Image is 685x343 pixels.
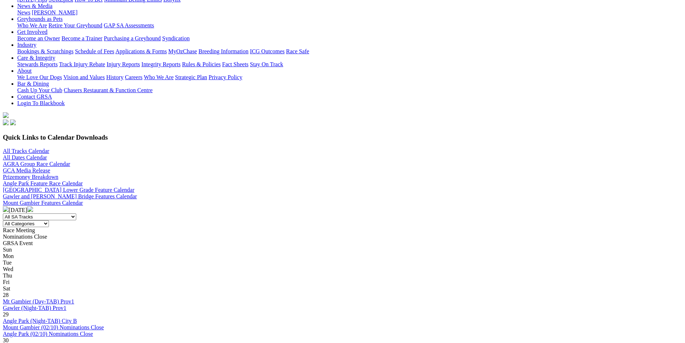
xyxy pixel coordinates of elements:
div: Thu [3,272,682,279]
a: Purchasing a Greyhound [104,35,161,41]
a: Rules & Policies [182,61,221,67]
a: AGRA Group Race Calendar [3,161,70,167]
a: Become a Trainer [61,35,102,41]
a: Industry [17,42,36,48]
a: News & Media [17,3,52,9]
a: Schedule of Fees [75,48,114,54]
a: All Dates Calendar [3,154,47,161]
a: Gawler (Night-TAB) Prov1 [3,305,66,311]
a: MyOzChase [168,48,197,54]
div: Tue [3,259,682,266]
a: Race Safe [286,48,309,54]
a: Bookings & Scratchings [17,48,73,54]
a: All Tracks Calendar [3,148,49,154]
div: Care & Integrity [17,61,682,68]
div: Race Meeting [3,227,682,234]
a: Retire Your Greyhound [49,22,102,28]
a: Greyhounds as Pets [17,16,63,22]
img: twitter.svg [10,119,16,125]
a: Mount Gambier Features Calendar [3,200,83,206]
a: Applications & Forms [115,48,167,54]
a: Gawler and [PERSON_NAME] Bridge Features Calendar [3,193,137,199]
a: Cash Up Your Club [17,87,62,93]
a: ICG Outcomes [250,48,284,54]
div: Greyhounds as Pets [17,22,682,29]
a: Become an Owner [17,35,60,41]
a: Get Involved [17,29,47,35]
a: Stewards Reports [17,61,58,67]
img: chevron-right-pager-white.svg [27,206,33,212]
a: Who We Are [144,74,174,80]
div: Fri [3,279,682,285]
a: GCA Media Release [3,167,50,173]
a: We Love Our Dogs [17,74,62,80]
a: History [106,74,123,80]
a: Chasers Restaurant & Function Centre [64,87,152,93]
a: [GEOGRAPHIC_DATA] Lower Grade Feature Calendar [3,187,134,193]
a: Login To Blackbook [17,100,65,106]
a: News [17,9,30,15]
a: Angle Park Feature Race Calendar [3,180,83,186]
a: Angle Park (Night-TAB) City B [3,318,77,324]
a: Breeding Information [198,48,248,54]
div: Bar & Dining [17,87,682,94]
a: Contact GRSA [17,94,52,100]
div: Mon [3,253,682,259]
a: Care & Integrity [17,55,55,61]
a: Strategic Plan [175,74,207,80]
div: Wed [3,266,682,272]
a: Prizemoney Breakdown [3,174,58,180]
img: facebook.svg [3,119,9,125]
a: Privacy Policy [209,74,242,80]
a: Syndication [162,35,189,41]
div: Industry [17,48,682,55]
div: [DATE] [3,206,682,213]
a: Injury Reports [106,61,140,67]
a: [PERSON_NAME] [32,9,77,15]
a: Track Injury Rebate [59,61,105,67]
a: Integrity Reports [141,61,181,67]
a: Careers [125,74,142,80]
img: chevron-left-pager-white.svg [3,206,9,212]
h3: Quick Links to Calendar Downloads [3,134,682,141]
a: About [17,68,32,74]
a: Mt Gambier (Day-TAB) Prov1 [3,298,74,304]
span: 29 [3,311,9,317]
div: GRSA Event [3,240,682,247]
div: About [17,74,682,81]
div: Sun [3,247,682,253]
a: Fact Sheets [222,61,248,67]
a: Stay On Track [250,61,283,67]
div: News & Media [17,9,682,16]
div: Get Involved [17,35,682,42]
div: Nominations Close [3,234,682,240]
img: logo-grsa-white.png [3,112,9,118]
a: GAP SA Assessments [104,22,154,28]
a: Who We Are [17,22,47,28]
a: Angle Park (02/10) Nominations Close [3,331,93,337]
a: Bar & Dining [17,81,49,87]
a: Mount Gambier (02/10) Nominations Close [3,324,104,330]
div: Sat [3,285,682,292]
span: 28 [3,292,9,298]
a: Vision and Values [63,74,105,80]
